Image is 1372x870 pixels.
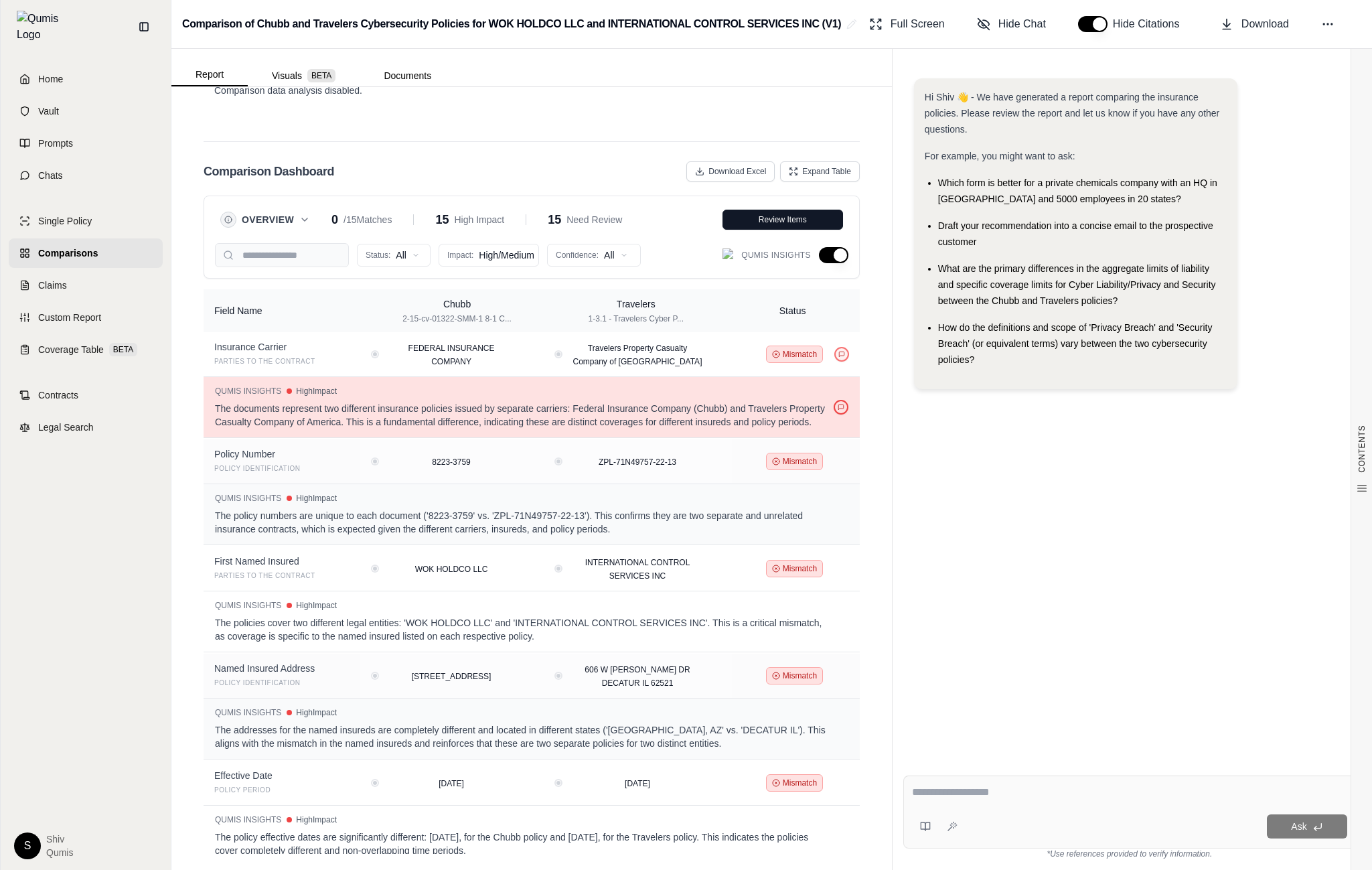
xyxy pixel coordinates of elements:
span: Vault [38,104,59,118]
a: Home [9,64,163,94]
span: Shiv [46,832,73,846]
div: Travelers [554,297,717,311]
span: All [604,248,615,262]
div: High impact [287,493,337,504]
span: How do the definitions and scope of 'Privacy Breach' and 'Security Breach' (or equivalent terms) ... [938,322,1213,365]
button: Ask [1267,814,1347,839]
button: Overview [242,213,310,226]
button: Collapse sidebar [133,16,155,38]
span: Qumis [46,846,73,859]
button: Marked as not helpful - needs review [834,400,848,415]
span: Mismatch [783,563,817,574]
span: Overview [242,213,294,226]
a: Coverage TableBETA [9,335,163,364]
span: 0 [331,210,338,229]
span: Qumis Insights [741,250,811,261]
span: 15 [435,210,449,229]
span: Confidence: [556,250,599,261]
p: The policies cover two different legal entities: 'WOK HOLDCO LLC' and 'INTERNATIONAL CONTROL SERV... [215,616,826,643]
div: High impact [287,600,337,611]
th: Status [725,289,859,332]
span: Mismatch [783,456,817,467]
a: Legal Search [9,413,163,442]
div: Chubb [376,297,538,311]
div: QUMIS INSIGHTS [215,707,826,718]
span: CONTENTS [1357,425,1367,473]
span: Hide Citations [1113,16,1188,32]
div: *Use references provided to verify information. [903,849,1356,859]
button: Marked as not helpful - needs review [834,347,849,362]
span: 8223-3759 [432,457,470,467]
div: High impact [287,814,337,825]
button: Expand Table [780,161,860,182]
button: View confidence details [556,459,560,463]
span: Mismatch [783,349,817,360]
button: View confidence details [373,674,377,678]
div: QUMIS INSIGHTS [215,814,826,825]
button: Status:All [357,244,431,267]
button: Download Excel [686,161,775,182]
span: Expand Table [802,166,851,177]
span: [DATE] [625,779,650,788]
span: Mismatch [783,670,817,681]
a: Chats [9,161,163,190]
a: Claims [9,271,163,300]
a: Custom Report [9,303,163,332]
h2: Comparison Dashboard [204,162,334,181]
span: Which form is better for a private chemicals company with an HQ in [GEOGRAPHIC_DATA] and 5000 emp... [938,177,1217,204]
span: High Impact [454,213,504,226]
span: Draft your recommendation into a concise email to the prospective customer [938,220,1213,247]
span: ZPL-71N49757-22-13 [599,457,676,467]
div: QUMIS INSIGHTS [215,493,826,504]
p: The policy numbers are unique to each document ('8223-3759' vs. 'ZPL-71N49757-22-13'). This confi... [215,509,826,536]
span: Download Excel [708,166,766,177]
div: Policy Identification [214,462,349,476]
button: Review Items [722,210,843,230]
span: High Impact [296,493,337,504]
p: The addresses for the named insureds are completely different and located in different states ('[... [215,723,826,750]
div: Policy Number [214,447,349,461]
span: [STREET_ADDRESS] [412,672,491,681]
button: Documents [360,65,455,86]
span: Single Policy [38,214,92,228]
a: Contracts [9,380,163,410]
span: Chats [38,169,63,182]
button: Hide Chat [972,11,1051,38]
div: 2-15-cv-01322-SMM-1 8-1 C... [376,313,538,324]
a: Vault [9,96,163,126]
span: Ask [1291,821,1306,832]
button: Report [171,64,248,86]
button: View confidence details [556,674,560,678]
div: High impact [287,707,337,718]
p: The documents represent two different insurance policies issued by separate carriers: Federal Ins... [215,402,826,429]
a: Single Policy [9,206,163,236]
span: 15 [548,210,561,229]
h2: Comparison of Chubb and Travelers Cybersecurity Policies for WOK HOLDCO LLC and INTERNATIONAL CON... [182,12,841,36]
img: Qumis Logo [722,248,736,262]
span: All [396,248,406,262]
span: High Impact [296,386,337,396]
span: Hi Shiv 👋 - We have generated a report comparing the insurance policies. Please review the report... [925,92,1219,135]
div: Policy Period [214,784,349,797]
span: FEDERAL INSURANCE COMPANY [408,344,495,366]
span: High Impact [296,814,337,825]
span: Claims [38,279,67,292]
span: Comparisons [38,246,98,260]
span: BETA [109,343,137,356]
span: Comparison data analysis disabled. [214,85,362,96]
span: High/Medium [479,248,534,262]
button: View confidence details [373,459,377,463]
span: 606 W [PERSON_NAME] DR DECATUR IL 62521 [585,665,690,688]
p: The policy effective dates are significantly different: [DATE], for the Chubb policy and [DATE], ... [215,830,826,857]
span: WOK HOLDCO LLC [415,565,488,574]
span: Prompts [38,137,73,150]
span: Review Items [759,214,807,225]
button: View confidence details [556,781,560,785]
span: Need Review [566,213,622,226]
img: Qumis Logo [17,11,67,43]
div: S [14,832,41,859]
span: / 15 Matches [344,213,392,226]
span: [DATE] [439,779,464,788]
div: Policy Identification [214,676,349,690]
span: BETA [307,69,335,82]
